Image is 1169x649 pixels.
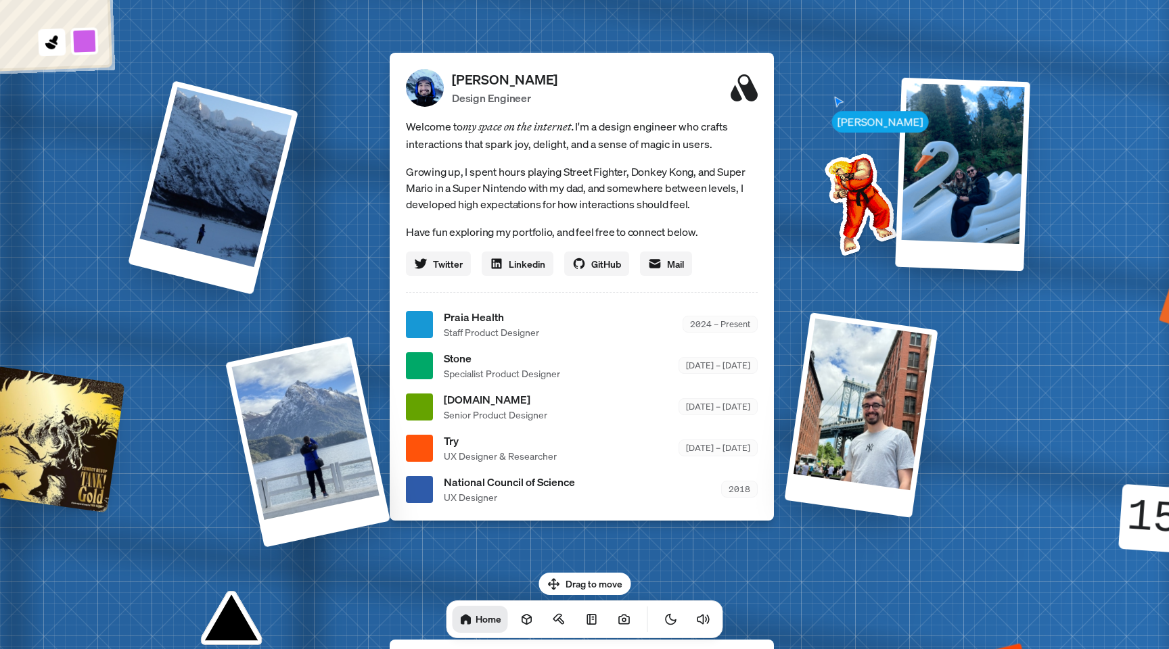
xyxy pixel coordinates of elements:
a: Mail [640,251,692,276]
span: National Council of Science [444,474,575,490]
a: Twitter [406,251,471,276]
span: [DOMAIN_NAME] [444,391,547,408]
p: [PERSON_NAME] [452,70,557,90]
span: Senior Product Designer [444,408,547,422]
button: Toggle Theme [658,606,685,633]
span: Praia Health [444,309,539,325]
em: my space on the internet. [463,120,575,133]
span: Staff Product Designer [444,325,539,339]
p: Growing up, I spent hours playing Street Fighter, Donkey Kong, and Super Mario in a Super Nintend... [406,164,758,212]
a: Home [453,606,508,633]
div: [DATE] – [DATE] [679,439,758,456]
span: Stone [444,350,560,366]
span: Try [444,433,557,449]
p: Design Engineer [452,90,557,106]
span: Linkedin [509,257,545,271]
img: Profile example [789,133,926,270]
span: GitHub [591,257,621,271]
button: Toggle Audio [690,606,717,633]
div: [DATE] – [DATE] [679,398,758,415]
span: UX Designer [444,490,575,504]
a: Linkedin [482,251,553,276]
img: Profile Picture [406,69,444,107]
span: Welcome to I'm a design engineer who crafts interactions that spark joy, delight, and a sense of ... [406,118,758,153]
p: Have fun exploring my portfolio, and feel free to connect below. [406,223,758,241]
div: [DATE] – [DATE] [679,357,758,374]
span: Mail [667,257,684,271]
span: UX Designer & Researcher [444,449,557,463]
a: GitHub [564,251,629,276]
div: 2018 [721,481,758,498]
div: 2024 – Present [683,316,758,333]
h1: Home [476,612,501,625]
span: Twitter [433,257,463,271]
span: Specialist Product Designer [444,366,560,381]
